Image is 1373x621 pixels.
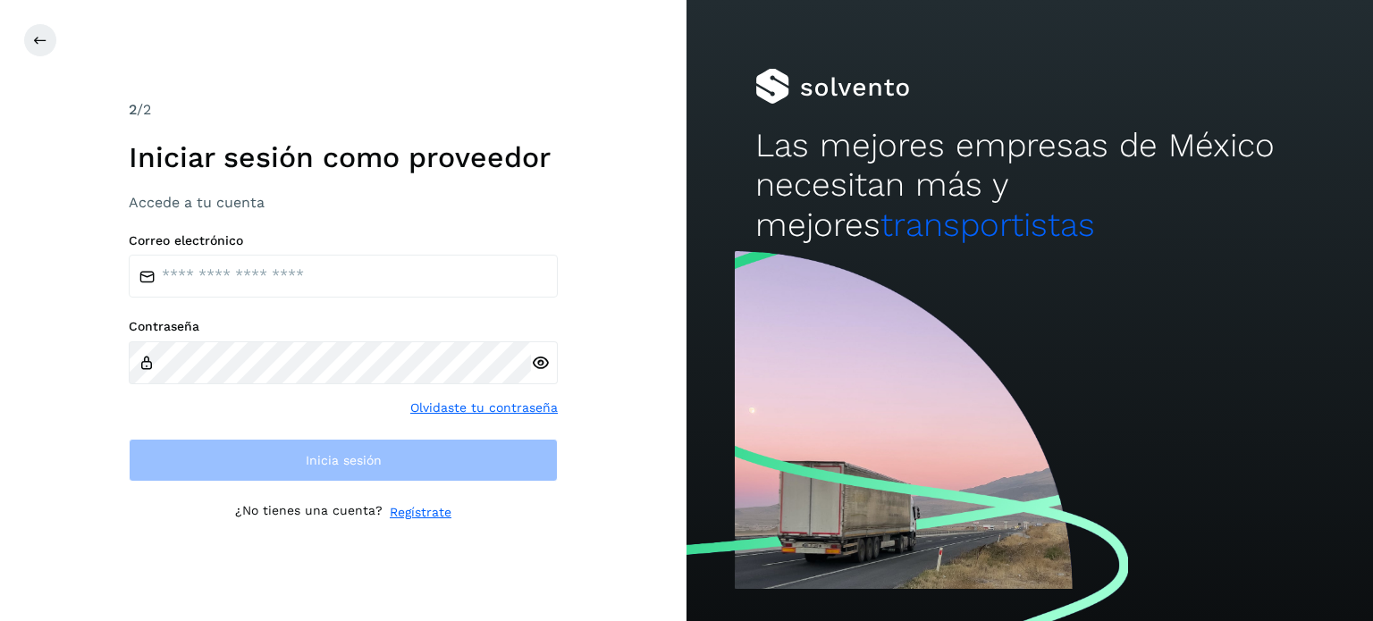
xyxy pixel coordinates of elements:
[235,503,383,522] p: ¿No tienes una cuenta?
[880,206,1095,244] span: transportistas
[129,140,558,174] h1: Iniciar sesión como proveedor
[129,319,558,334] label: Contraseña
[129,99,558,121] div: /2
[129,194,558,211] h3: Accede a tu cuenta
[129,439,558,482] button: Inicia sesión
[129,101,137,118] span: 2
[755,126,1304,245] h2: Las mejores empresas de México necesitan más y mejores
[129,233,558,248] label: Correo electrónico
[390,503,451,522] a: Regístrate
[410,399,558,417] a: Olvidaste tu contraseña
[306,454,382,466] span: Inicia sesión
